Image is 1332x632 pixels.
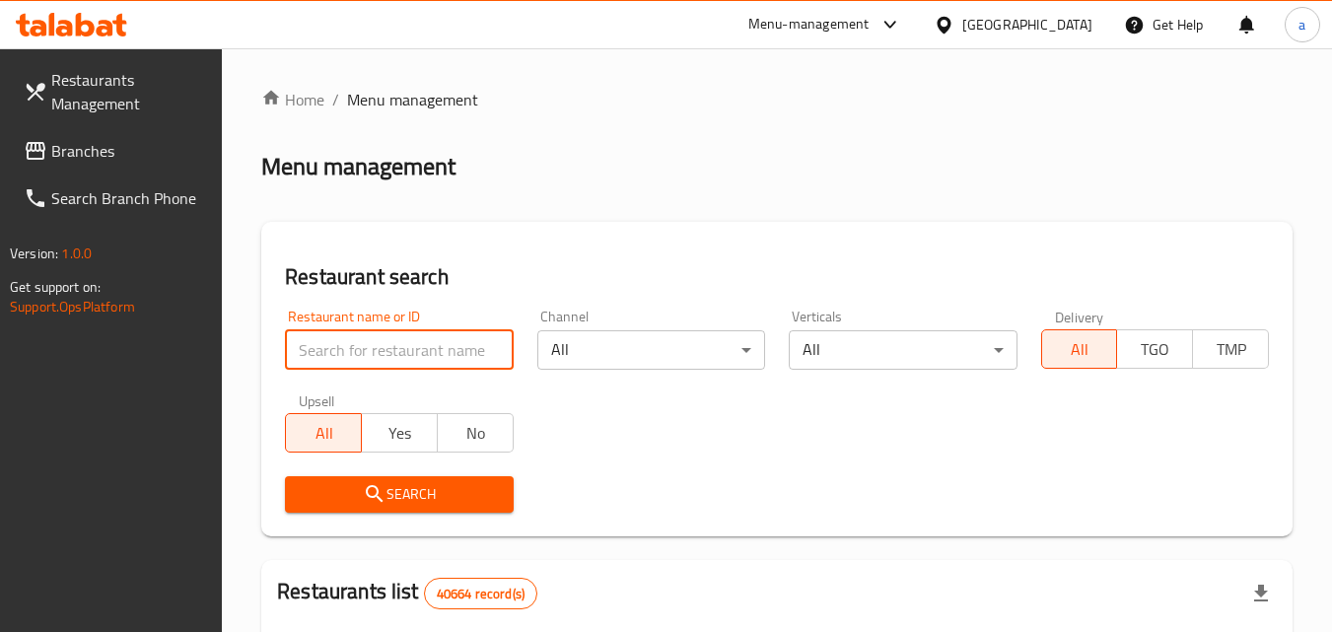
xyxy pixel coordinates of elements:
[1116,329,1193,369] button: TGO
[261,88,1293,111] nav: breadcrumb
[789,330,1017,370] div: All
[962,14,1092,35] div: [GEOGRAPHIC_DATA]
[51,139,207,163] span: Branches
[347,88,478,111] span: Menu management
[1201,335,1261,364] span: TMP
[370,419,430,448] span: Yes
[332,88,339,111] li: /
[1237,570,1285,617] div: Export file
[285,476,513,513] button: Search
[437,413,514,453] button: No
[1050,335,1110,364] span: All
[61,241,92,266] span: 1.0.0
[285,262,1269,292] h2: Restaurant search
[424,578,537,609] div: Total records count
[261,88,324,111] a: Home
[537,330,765,370] div: All
[1041,329,1118,369] button: All
[285,413,362,453] button: All
[446,419,506,448] span: No
[301,482,497,507] span: Search
[361,413,438,453] button: Yes
[51,68,207,115] span: Restaurants Management
[1125,335,1185,364] span: TGO
[10,274,101,300] span: Get support on:
[261,151,456,182] h2: Menu management
[8,175,223,222] a: Search Branch Phone
[748,13,870,36] div: Menu-management
[1192,329,1269,369] button: TMP
[425,585,536,603] span: 40664 record(s)
[1298,14,1305,35] span: a
[285,330,513,370] input: Search for restaurant name or ID..
[277,577,537,609] h2: Restaurants list
[294,419,354,448] span: All
[51,186,207,210] span: Search Branch Phone
[1055,310,1104,323] label: Delivery
[8,127,223,175] a: Branches
[10,294,135,319] a: Support.OpsPlatform
[8,56,223,127] a: Restaurants Management
[10,241,58,266] span: Version:
[299,393,335,407] label: Upsell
